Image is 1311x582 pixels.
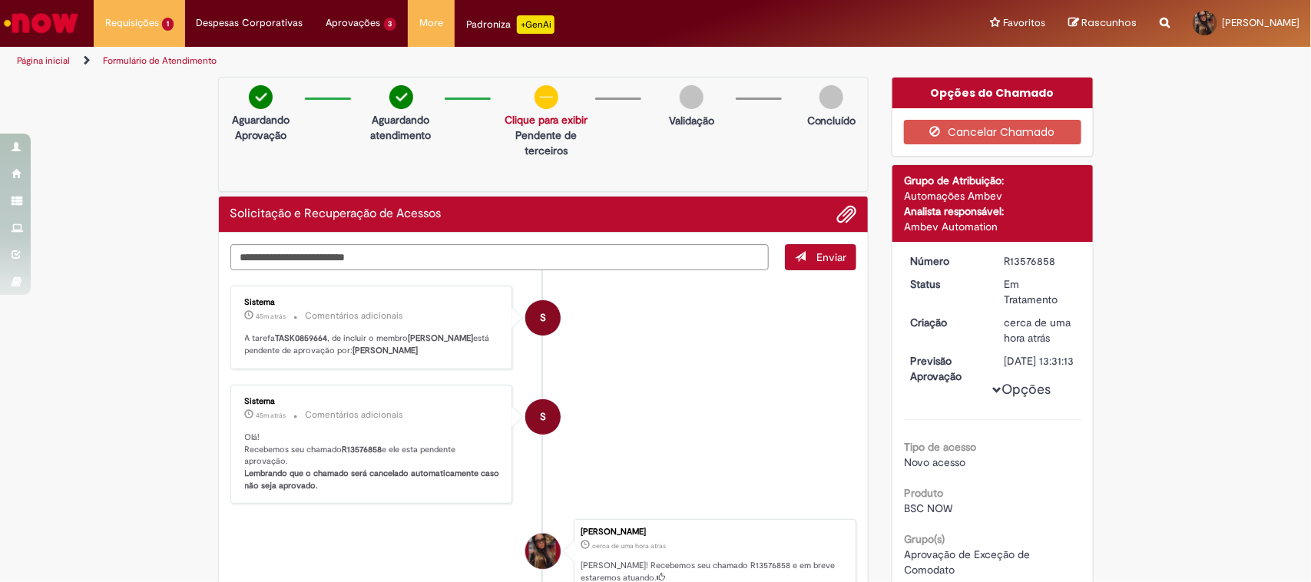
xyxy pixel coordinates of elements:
[245,332,501,356] p: A tarefa , de incluir o membro está pendente de aprovação por:
[785,244,856,270] button: Enviar
[1222,16,1299,29] span: [PERSON_NAME]
[904,173,1081,188] div: Grupo de Atribuição:
[257,312,286,321] time: 29/09/2025 13:31:28
[197,15,303,31] span: Despesas Corporativas
[525,534,561,569] div: Desiree da Silva Germano
[12,47,862,75] ul: Trilhas de página
[1005,276,1076,307] div: Em Tratamento
[365,112,437,143] p: Aguardando atendimento
[257,312,286,321] span: 45m atrás
[505,127,588,158] p: Pendente de terceiros
[807,113,856,128] p: Concluído
[581,527,848,537] div: [PERSON_NAME]
[592,541,666,551] span: cerca de uma hora atrás
[1068,16,1137,31] a: Rascunhos
[326,15,381,31] span: Aprovações
[384,18,397,31] span: 3
[505,113,588,127] a: Clique para exibir
[816,250,846,264] span: Enviar
[525,399,561,435] div: System
[17,55,70,67] a: Página inicial
[389,85,413,109] img: check-circle-green.png
[257,411,286,420] time: 29/09/2025 13:31:23
[904,219,1081,234] div: Ambev Automation
[162,18,174,31] span: 1
[409,332,474,344] b: [PERSON_NAME]
[899,353,993,384] dt: Previsão Aprovação
[535,85,558,109] img: circle-minus.png
[540,398,546,435] span: S
[680,85,704,109] img: img-circle-grey.png
[306,408,404,422] small: Comentários adicionais
[245,432,501,492] p: Olá! Recebemos seu chamado e ele esta pendente aprovação.
[230,207,442,221] h2: Solicitação e Recuperação de Acessos Histórico de tíquete
[306,309,404,322] small: Comentários adicionais
[525,300,561,336] div: System
[230,244,770,271] textarea: Digite sua mensagem aqui...
[836,204,856,224] button: Adicionar anexos
[245,397,501,406] div: Sistema
[904,440,976,454] b: Tipo de acesso
[276,332,328,344] b: TASK0859664
[904,188,1081,203] div: Automações Ambev
[2,8,81,38] img: ServiceNow
[245,468,502,491] b: Lembrando que o chamado será cancelado automaticamente caso não seja aprovado.
[353,345,419,356] b: [PERSON_NAME]
[1005,316,1071,345] span: cerca de uma hora atrás
[1005,253,1076,269] div: R13576858
[103,55,217,67] a: Formulário de Atendimento
[1081,15,1137,30] span: Rascunhos
[540,299,546,336] span: S
[257,411,286,420] span: 45m atrás
[899,253,993,269] dt: Número
[892,78,1093,108] div: Opções do Chamado
[1005,315,1076,346] div: 29/09/2025 13:31:12
[1005,316,1071,345] time: 29/09/2025 13:31:12
[249,85,273,109] img: check-circle-green.png
[343,444,382,455] b: R13576858
[466,15,555,34] div: Padroniza
[1005,353,1076,369] div: [DATE] 13:31:13
[225,112,297,143] p: Aguardando Aprovação
[819,85,843,109] img: img-circle-grey.png
[904,501,952,515] span: BSC NOW
[245,298,501,307] div: Sistema
[904,532,945,546] b: Grupo(s)
[419,15,443,31] span: More
[592,541,666,551] time: 29/09/2025 13:31:12
[904,547,1033,577] span: Aprovação de Exceção de Comodato
[899,315,993,330] dt: Criação
[904,486,943,500] b: Produto
[1003,15,1045,31] span: Favoritos
[105,15,159,31] span: Requisições
[904,203,1081,219] div: Analista responsável:
[904,120,1081,144] button: Cancelar Chamado
[517,15,555,34] p: +GenAi
[904,455,965,469] span: Novo acesso
[669,113,714,128] p: Validação
[899,276,993,292] dt: Status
